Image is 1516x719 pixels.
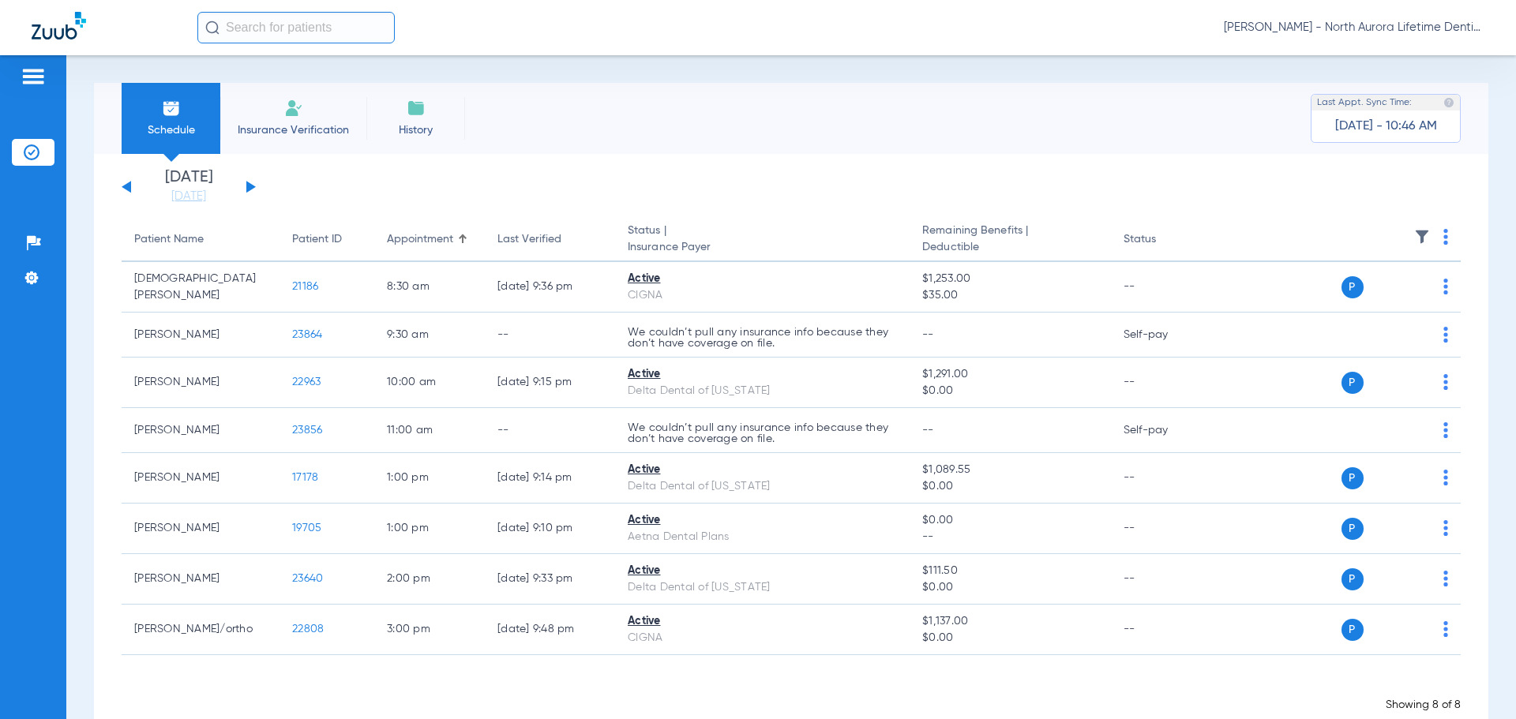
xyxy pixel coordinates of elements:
div: Last Verified [497,231,561,248]
input: Search for patients [197,12,395,43]
td: [PERSON_NAME] [122,358,280,408]
img: group-dot-blue.svg [1443,279,1448,294]
div: Last Verified [497,231,602,248]
th: Status | [615,218,910,262]
img: group-dot-blue.svg [1443,374,1448,390]
td: 8:30 AM [374,262,485,313]
div: Active [628,563,897,579]
td: [DATE] 9:10 PM [485,504,615,554]
span: $0.00 [922,512,1098,529]
th: Remaining Benefits | [910,218,1110,262]
th: Status [1111,218,1218,262]
span: 23640 [292,573,323,584]
div: Delta Dental of [US_STATE] [628,478,897,495]
td: [PERSON_NAME] [122,313,280,358]
td: -- [485,313,615,358]
div: CIGNA [628,630,897,646]
img: group-dot-blue.svg [1443,571,1448,586]
td: [DATE] 9:15 PM [485,358,615,408]
td: -- [485,408,615,453]
span: 23856 [292,425,322,436]
span: -- [922,329,934,340]
div: Patient Name [134,231,267,248]
img: group-dot-blue.svg [1443,229,1448,245]
span: Last Appt. Sync Time: [1317,95,1412,110]
div: Appointment [387,231,472,248]
p: We couldn’t pull any insurance info because they don’t have coverage on file. [628,422,897,444]
span: -- [922,425,934,436]
div: Patient ID [292,231,362,248]
td: 1:00 PM [374,453,485,504]
td: [PERSON_NAME] [122,504,280,554]
td: [DATE] 9:48 PM [485,605,615,655]
span: P [1342,372,1364,394]
div: Active [628,462,897,478]
span: $0.00 [922,630,1098,646]
td: [DATE] 9:36 PM [485,262,615,313]
img: group-dot-blue.svg [1443,327,1448,343]
div: Appointment [387,231,453,248]
td: [PERSON_NAME] [122,554,280,605]
img: Search Icon [205,21,220,35]
td: -- [1111,605,1218,655]
span: Showing 8 of 8 [1386,699,1461,710]
span: P [1342,518,1364,540]
span: $1,089.55 [922,462,1098,478]
img: group-dot-blue.svg [1443,422,1448,438]
span: [DATE] - 10:46 AM [1335,118,1437,134]
div: Aetna Dental Plans [628,529,897,545]
span: $35.00 [922,287,1098,304]
span: Insurance Payer [628,239,897,256]
span: [PERSON_NAME] - North Aurora Lifetime Dentistry [1224,20,1484,36]
img: Schedule [162,99,181,118]
img: hamburger-icon [21,67,46,86]
td: -- [1111,504,1218,554]
td: 11:00 AM [374,408,485,453]
div: Active [628,366,897,383]
span: P [1342,619,1364,641]
div: Patient ID [292,231,342,248]
span: Insurance Verification [232,122,355,138]
img: filter.svg [1414,229,1430,245]
div: Active [628,271,897,287]
span: $0.00 [922,478,1098,495]
a: [DATE] [141,189,236,204]
td: 2:00 PM [374,554,485,605]
span: P [1342,568,1364,590]
span: 19705 [292,522,321,534]
span: $0.00 [922,579,1098,596]
span: Schedule [133,122,208,138]
td: 10:00 AM [374,358,485,408]
td: -- [1111,453,1218,504]
span: 22963 [292,376,321,388]
span: -- [922,529,1098,545]
td: -- [1111,262,1218,313]
img: Manual Insurance Verification [284,99,303,118]
td: [DATE] 9:33 PM [485,554,615,605]
li: [DATE] [141,170,236,204]
span: $1,137.00 [922,613,1098,630]
td: [DATE] 9:14 PM [485,453,615,504]
div: Patient Name [134,231,204,248]
td: [PERSON_NAME]/ortho [122,605,280,655]
td: [PERSON_NAME] [122,453,280,504]
span: Deductible [922,239,1098,256]
td: [DEMOGRAPHIC_DATA][PERSON_NAME] [122,262,280,313]
span: 22808 [292,624,324,635]
span: 21186 [292,281,318,292]
img: History [407,99,426,118]
div: CIGNA [628,287,897,304]
span: $1,291.00 [922,366,1098,383]
td: -- [1111,554,1218,605]
td: Self-pay [1111,313,1218,358]
td: Self-pay [1111,408,1218,453]
img: group-dot-blue.svg [1443,470,1448,485]
div: Delta Dental of [US_STATE] [628,579,897,596]
div: Active [628,613,897,630]
span: $0.00 [922,383,1098,399]
div: Delta Dental of [US_STATE] [628,383,897,399]
td: [PERSON_NAME] [122,408,280,453]
span: $111.50 [922,563,1098,579]
td: -- [1111,358,1218,408]
span: History [378,122,453,138]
